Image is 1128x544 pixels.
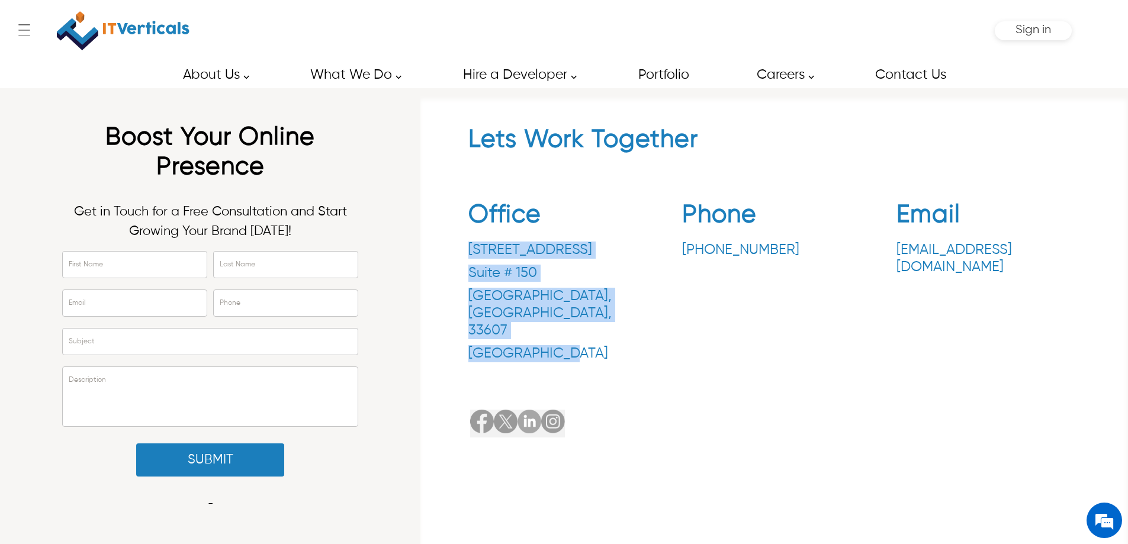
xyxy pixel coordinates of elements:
[494,410,518,433] img: Twitter
[468,242,652,259] p: [STREET_ADDRESS]
[297,62,408,88] a: What We Do
[518,410,541,437] a: Linkedin
[56,6,190,56] a: IT Verticals Inc
[468,200,652,236] h2: Office
[57,6,189,56] img: IT Verticals Inc
[682,242,866,259] a: [PHONE_NUMBER]
[62,123,358,188] h1: Boost Your Online Presence
[449,62,583,88] a: Hire a Developer
[625,62,702,88] a: Portfolio
[208,496,213,512] p: -
[541,410,565,433] img: It Verticals Instagram
[468,288,652,339] p: [GEOGRAPHIC_DATA] , [GEOGRAPHIC_DATA] , 33607
[468,265,652,282] p: Suite # 150
[682,200,866,236] h2: Phone
[541,410,565,437] a: It Verticals Instagram
[494,410,518,437] a: Twitter
[1015,24,1051,36] span: Sign in
[468,345,652,362] p: [GEOGRAPHIC_DATA]
[896,242,1080,276] a: [EMAIL_ADDRESS][DOMAIN_NAME]
[862,62,959,88] a: Contact Us
[896,200,1080,236] h2: Email
[1015,27,1051,35] a: Sign in
[518,410,541,433] img: Linkedin
[470,410,494,433] img: Facebook
[470,410,494,437] a: Facebook
[468,125,1081,160] h2: Lets Work Together
[136,443,284,477] button: Submit
[743,62,821,88] a: Careers
[62,202,358,242] p: Get in Touch for a Free Consultation and Start Growing Your Brand [DATE]!
[169,62,256,88] a: About Us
